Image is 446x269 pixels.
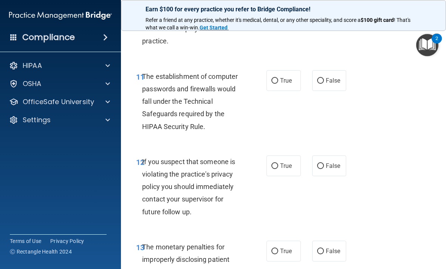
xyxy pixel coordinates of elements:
span: Refer a friend at any practice, whether it's medical, dental, or any other speciality, and score a [146,17,361,23]
span: 11 [136,72,144,81]
p: Settings [23,115,51,125]
strong: $100 gift card [361,17,394,23]
p: OfficeSafe University [23,97,94,106]
span: True [280,247,292,255]
button: Open Resource Center, 2 new notifications [416,34,438,56]
a: Privacy Policy [50,237,84,245]
h4: Compliance [22,32,75,43]
span: False [326,162,341,169]
a: Settings [9,115,110,125]
input: True [271,78,278,84]
p: Earn $100 for every practice you refer to Bridge Compliance! [146,6,421,13]
a: Get Started [200,25,229,31]
p: OSHA [23,79,42,88]
span: True [280,162,292,169]
input: True [271,163,278,169]
a: OfficeSafe University [9,97,110,106]
a: Terms of Use [10,237,41,245]
a: HIPAA [9,61,110,70]
img: PMB logo [9,8,112,23]
span: ! That's what we call a win-win. [146,17,412,31]
span: The establishment of computer passwords and firewalls would fall under the Technical Safeguards r... [142,72,238,131]
input: True [271,249,278,254]
span: Ⓒ Rectangle Health 2024 [10,248,72,255]
div: 2 [435,38,438,48]
p: HIPAA [23,61,42,70]
span: False [326,247,341,255]
a: OSHA [9,79,110,88]
span: True [280,77,292,84]
span: False [326,77,341,84]
strong: Get Started [200,25,228,31]
span: 12 [136,158,144,167]
input: False [317,163,324,169]
span: If you suspect that someone is violating the practice's privacy policy you should immediately con... [142,158,235,216]
span: 13 [136,243,144,252]
input: False [317,78,324,84]
input: False [317,249,324,254]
